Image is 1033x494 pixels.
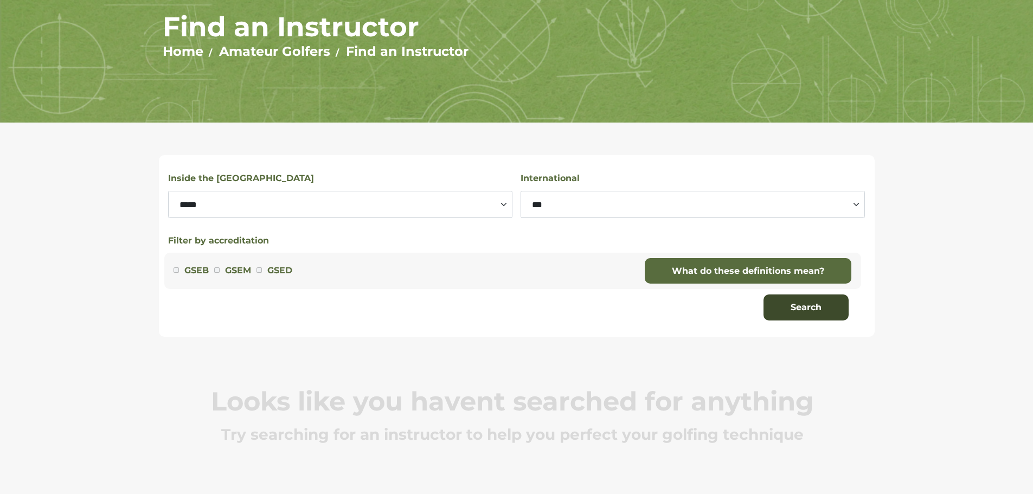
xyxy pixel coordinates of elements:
[521,191,865,218] select: Select a country
[168,171,314,185] label: Inside the [GEOGRAPHIC_DATA]
[225,264,251,278] label: GSEM
[346,43,469,59] a: Find an Instructor
[163,43,203,59] a: Home
[163,10,870,43] h1: Find an Instructor
[168,191,512,218] select: Select a state
[164,425,861,444] p: Try searching for an instructor to help you perfect your golfing technique
[267,264,292,278] label: GSED
[219,43,330,59] a: Amateur Golfers
[521,171,580,185] label: International
[184,264,209,278] label: GSEB
[164,386,861,417] p: Looks like you havent searched for anything
[763,294,849,320] button: Search
[645,258,851,284] a: What do these definitions mean?
[168,234,269,247] button: Filter by accreditation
